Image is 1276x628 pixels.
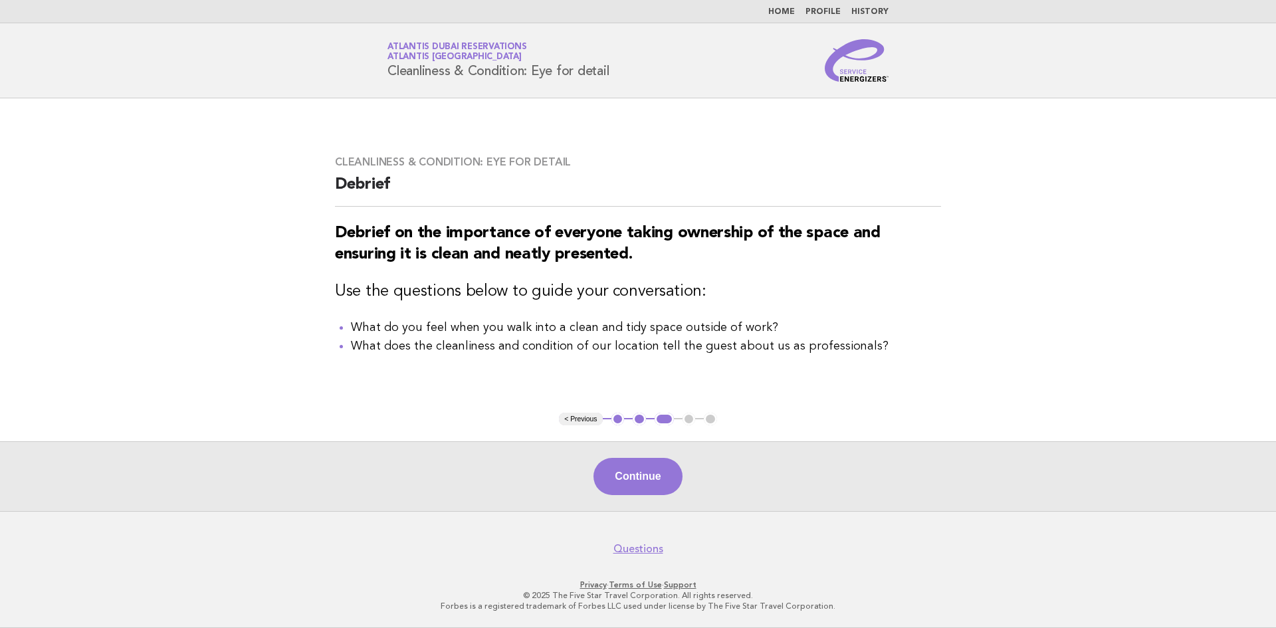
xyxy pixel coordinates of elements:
[351,337,941,356] li: What does the cleanliness and condition of our location tell the guest about us as professionals?
[768,8,795,16] a: Home
[633,413,646,426] button: 2
[593,458,682,495] button: Continue
[231,590,1045,601] p: © 2025 The Five Star Travel Corporation. All rights reserved.
[580,580,607,589] a: Privacy
[825,39,889,82] img: Service Energizers
[335,156,941,169] h3: Cleanliness & Condition: Eye for detail
[609,580,662,589] a: Terms of Use
[387,43,609,78] h1: Cleanliness & Condition: Eye for detail
[655,413,674,426] button: 3
[559,413,602,426] button: < Previous
[231,579,1045,590] p: · ·
[351,318,941,337] li: What do you feel when you walk into a clean and tidy space outside of work?
[611,413,625,426] button: 1
[851,8,889,16] a: History
[387,43,526,61] a: Atlantis Dubai ReservationsAtlantis [GEOGRAPHIC_DATA]
[387,53,522,62] span: Atlantis [GEOGRAPHIC_DATA]
[335,281,941,302] h3: Use the questions below to guide your conversation:
[335,174,941,207] h2: Debrief
[231,601,1045,611] p: Forbes is a registered trademark of Forbes LLC used under license by The Five Star Travel Corpora...
[613,542,663,556] a: Questions
[664,580,696,589] a: Support
[805,8,841,16] a: Profile
[335,225,881,262] strong: Debrief on the importance of everyone taking ownership of the space and ensuring it is clean and ...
